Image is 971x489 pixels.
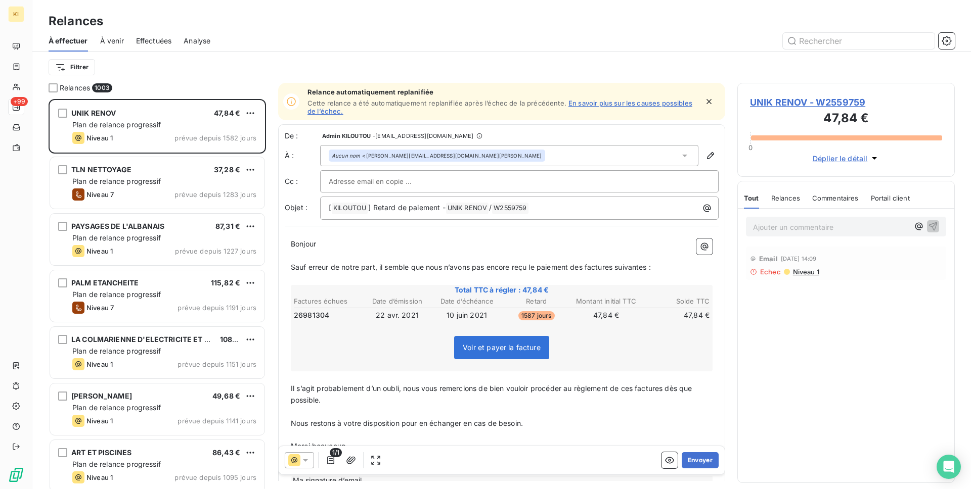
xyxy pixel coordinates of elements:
span: KILOUTOU [332,203,368,214]
span: prévue depuis 1191 jours [178,304,256,312]
span: 115,82 € [211,278,240,287]
span: W2559759 [492,203,528,214]
th: Date d’échéance [432,296,501,307]
span: - [EMAIL_ADDRESS][DOMAIN_NAME] [373,133,473,139]
span: [DATE] 14:09 [781,256,817,262]
span: +99 [11,97,28,106]
input: Rechercher [783,33,935,49]
td: 47,84 € [641,310,710,321]
span: Plan de relance progressif [72,347,161,355]
span: Merci beaucoup [291,442,346,450]
button: Déplier le détail [810,153,883,164]
span: Plan de relance progressif [72,403,161,412]
span: Plan de relance progressif [72,177,161,185]
button: Envoyer [682,452,719,468]
span: 37,28 € [214,165,240,174]
span: Admin KILOUTOU [322,133,371,139]
img: Logo LeanPay [8,467,24,483]
span: PALM ETANCHEITE [71,278,139,287]
em: Aucun nom [332,152,360,159]
div: <[PERSON_NAME][EMAIL_ADDRESS][DOMAIN_NAME][PERSON_NAME] [332,152,542,159]
span: 49,68 € [212,392,240,400]
span: Effectuées [136,36,172,46]
span: [ [329,203,331,212]
span: Cette relance a été automatiquement replanifiée après l’échec de la précédente. [307,99,566,107]
span: Bonjour [291,239,316,248]
span: Portail client [871,194,910,202]
span: Niveau 1 [86,417,113,425]
span: 1587 jours [518,311,555,320]
div: Open Intercom Messenger [937,455,961,479]
td: 10 juin 2021 [432,310,501,321]
label: À : [285,151,320,161]
span: Analyse [184,36,210,46]
span: Niveau 1 [86,360,113,368]
span: 87,31 € [215,222,240,230]
span: UNIK RENOV [446,203,489,214]
span: 47,84 € [214,109,240,117]
span: Email [759,255,778,263]
span: prévue depuis 1141 jours [178,417,256,425]
td: 22 avr. 2021 [363,310,432,321]
span: Déplier le détail [813,153,868,164]
span: / [489,203,492,212]
span: Niveau 1 [86,134,113,142]
td: 47,84 € [572,310,641,321]
span: ART ET PISCINES [71,448,131,457]
span: Total TTC à régler : 47,84 € [292,285,711,295]
h3: Relances [49,12,103,30]
span: Tout [744,194,759,202]
th: Montant initial TTC [572,296,641,307]
th: Solde TTC [641,296,710,307]
span: Plan de relance progressif [72,120,161,129]
span: Nous restons à votre disposition pour en échanger en cas de besoin. [291,419,523,427]
span: prévue depuis 1095 jours [174,473,256,481]
span: Plan de relance progressif [72,460,161,468]
th: Retard [502,296,571,307]
button: Filtrer [49,59,95,75]
span: 0 [748,143,753,152]
span: Voir et payer la facture [463,343,541,352]
span: Niveau 7 [86,190,114,199]
span: 1/1 [330,448,342,457]
span: prévue depuis 1227 jours [175,247,256,255]
span: À effectuer [49,36,88,46]
span: UNIK RENOV - W2559759 [750,95,942,109]
input: Adresse email en copie ... [329,174,437,189]
span: 1003 [92,83,112,92]
a: En savoir plus sur les causes possibles de l’échec. [307,99,692,115]
span: Objet : [285,203,307,212]
span: Niveau 1 [792,268,819,276]
span: prévue depuis 1582 jours [174,134,256,142]
div: grid [49,99,266,489]
th: Factures échues [293,296,362,307]
span: Plan de relance progressif [72,290,161,299]
span: ] Retard de paiement - [368,203,445,212]
div: KI [8,6,24,22]
span: Il s’agit probablement d’un oubli, nous vous remercions de bien vouloir procéder au règlement de ... [291,384,694,404]
span: 26981304 [294,310,329,320]
span: 108,14 € [220,335,249,344]
span: De : [285,131,320,141]
span: TLN NETTOYAGE [71,165,131,174]
span: Sauf erreur de notre part, il semble que nous n’avons pas encore reçu le paiement des factures su... [291,263,651,271]
span: UNIK RENOV [71,109,116,117]
span: Niveau 7 [86,304,114,312]
span: À venir [100,36,124,46]
th: Date d’émission [363,296,432,307]
span: Relances [771,194,800,202]
span: Relances [60,83,90,93]
span: LA COLMARIENNE D'ELECTRICITE ET DE MAINTENANCE [71,335,271,344]
h3: 47,84 € [750,109,942,129]
span: PAYSAGES DE L'ALBANAIS [71,222,164,230]
span: Niveau 1 [86,473,113,481]
span: prévue depuis 1283 jours [174,190,256,199]
span: Commentaires [812,194,859,202]
span: Echec [760,268,781,276]
span: Plan de relance progressif [72,233,161,242]
span: Niveau 1 [86,247,113,255]
span: Relance automatiquement replanifiée [307,88,698,96]
label: Cc : [285,176,320,186]
span: prévue depuis 1151 jours [178,360,256,368]
span: [PERSON_NAME] [71,392,132,400]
